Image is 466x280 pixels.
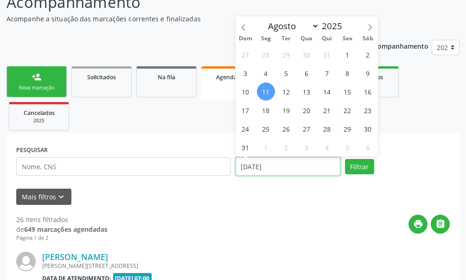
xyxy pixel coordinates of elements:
i:  [435,219,446,229]
input: Nome, CNS [16,157,231,176]
span: Cancelados [24,109,55,117]
span: Agosto 27, 2025 [298,120,316,138]
span: Setembro 2, 2025 [277,138,295,156]
span: Setembro 4, 2025 [318,138,336,156]
span: Agosto 19, 2025 [277,101,295,119]
span: Qua [296,36,317,42]
span: Agosto 10, 2025 [236,83,255,101]
span: Setembro 6, 2025 [359,138,377,156]
span: Agosto 14, 2025 [318,83,336,101]
i: print [413,219,423,229]
span: Julho 28, 2025 [257,45,275,64]
span: Agosto 17, 2025 [236,101,255,119]
select: Month [264,19,319,32]
div: de [16,224,108,234]
span: Julho 27, 2025 [236,45,255,64]
span: Julho 31, 2025 [318,45,336,64]
strong: 649 marcações agendadas [24,225,108,234]
input: Year [319,20,350,32]
span: Julho 30, 2025 [298,45,316,64]
span: Setembro 1, 2025 [257,138,275,156]
span: Agosto 20, 2025 [298,101,316,119]
input: Selecione um intervalo [236,157,340,176]
p: Ano de acompanhamento [346,40,428,51]
span: Na fila [158,73,175,81]
span: Agosto 31, 2025 [236,138,255,156]
a: [PERSON_NAME] [42,252,108,262]
span: Agosto 8, 2025 [338,64,357,82]
label: PESQUISAR [16,143,48,157]
span: Ter [276,36,296,42]
div: Nova marcação [13,84,60,91]
span: Agosto 1, 2025 [338,45,357,64]
button: print [409,215,428,234]
div: [PERSON_NAME][STREET_ADDRESS] [42,262,311,270]
span: Agosto 4, 2025 [257,64,275,82]
div: Página 1 de 2 [16,234,108,242]
span: Agosto 18, 2025 [257,101,275,119]
span: Agosto 25, 2025 [257,120,275,138]
p: Acompanhe a situação das marcações correntes e finalizadas [6,14,324,24]
span: Agosto 16, 2025 [359,83,377,101]
button: Mais filtroskeyboard_arrow_down [16,189,71,205]
span: Sex [337,36,357,42]
span: Agosto 9, 2025 [359,64,377,82]
span: Agosto 23, 2025 [359,101,377,119]
i: keyboard_arrow_down [56,192,66,202]
span: Seg [255,36,276,42]
span: Agosto 12, 2025 [277,83,295,101]
span: Setembro 3, 2025 [298,138,316,156]
span: Julho 29, 2025 [277,45,295,64]
span: Agosto 29, 2025 [338,120,357,138]
span: Agosto 7, 2025 [318,64,336,82]
span: Agosto 15, 2025 [338,83,357,101]
span: Agosto 21, 2025 [318,101,336,119]
span: Agosto 28, 2025 [318,120,336,138]
button:  [431,215,450,234]
span: Solicitados [87,73,116,81]
span: Setembro 5, 2025 [338,138,357,156]
span: Sáb [357,36,378,42]
span: Agosto 22, 2025 [338,101,357,119]
span: Agosto 26, 2025 [277,120,295,138]
div: person_add [32,72,42,82]
div: 26 itens filtrados [16,215,108,224]
span: Agosto 6, 2025 [298,64,316,82]
div: 2025 [16,117,62,124]
span: Agosto 2, 2025 [359,45,377,64]
span: Agosto 30, 2025 [359,120,377,138]
span: Agosto 13, 2025 [298,83,316,101]
span: Agosto 3, 2025 [236,64,255,82]
span: Dom [236,36,256,42]
button: Filtrar [345,159,374,175]
span: Qui [317,36,337,42]
span: Agendados [216,73,247,81]
span: Agosto 11, 2025 [257,83,275,101]
span: Agosto 24, 2025 [236,120,255,138]
span: Agosto 5, 2025 [277,64,295,82]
